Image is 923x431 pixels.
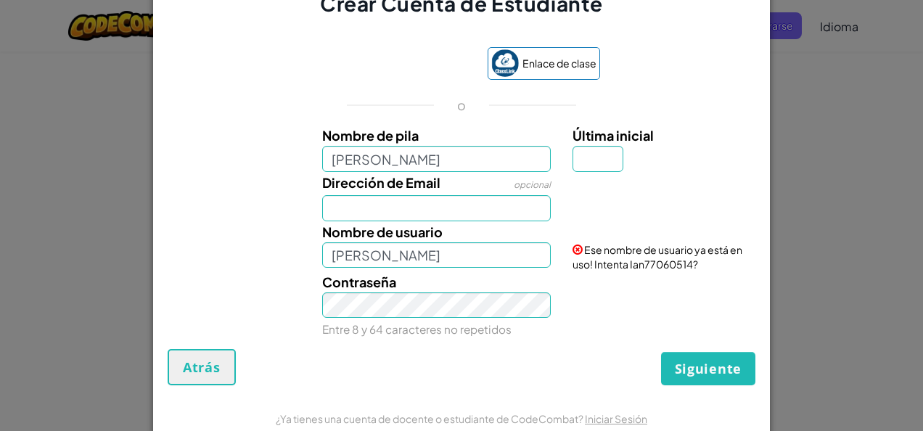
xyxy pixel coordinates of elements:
button: Atrás [168,349,236,385]
span: Ese nombre de usuario ya está en uso! Intenta Ian77060514? [573,243,742,271]
span: Enlace de clase [522,53,596,74]
img: classlink-logo-small.png [491,49,519,77]
span: Siguiente [675,360,742,377]
button: Siguiente [661,352,755,385]
span: Nombre de pila [322,127,419,144]
span: Atrás [183,358,221,376]
span: Última inicial [573,127,654,144]
span: Contraseña [322,274,396,290]
span: opcional [514,179,551,190]
p: o [457,97,466,114]
span: Nombre de usuario [322,223,443,240]
span: ¿Ya tienes una cuenta de docente o estudiante de CodeCombat? [276,412,585,425]
span: Dirección de Email [322,174,440,191]
small: Entre 8 y 64 caracteres no repetidos [322,322,512,336]
a: Iniciar Sesión [585,412,647,425]
iframe: Botón de Acceder con Google [316,49,480,81]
